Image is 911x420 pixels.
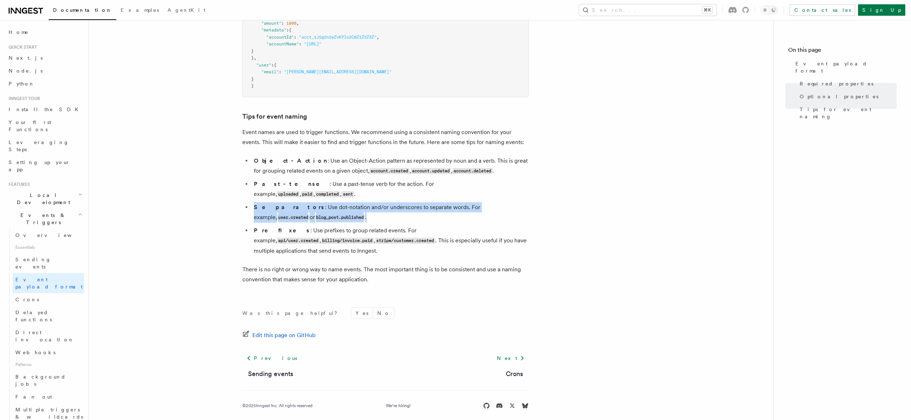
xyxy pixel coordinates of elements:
[411,168,451,174] code: account.updated
[13,253,84,273] a: Sending events
[793,57,897,77] a: Event payload format
[493,352,529,365] a: Next
[315,191,340,197] code: completed
[15,310,52,322] span: Delayed functions
[277,238,320,244] code: api/user.created
[242,112,307,122] a: Tips for event naming
[797,77,897,90] a: Required properties
[15,394,52,400] span: Fan out
[9,55,43,61] span: Next.js
[13,346,84,359] a: Webhooks
[6,64,84,77] a: Node.js
[163,2,210,19] a: AgentKit
[788,46,897,57] h4: On this page
[252,226,529,256] li: : Use prefixes to group related events. For example, , , . This is especially useful if you have ...
[13,306,84,326] a: Delayed functions
[15,374,66,387] span: Background jobs
[9,159,70,172] span: Setting up your app
[256,63,271,68] span: "user"
[9,107,83,112] span: Install the SDK
[277,214,310,221] code: user.created
[6,103,84,116] a: Install the SDK
[6,26,84,39] a: Home
[377,35,379,40] span: ,
[6,212,78,226] span: Events & Triggers
[281,21,284,26] span: :
[251,76,254,81] span: }
[6,192,78,206] span: Local Development
[579,4,717,16] button: Search...⌘K
[15,277,83,290] span: Event payload format
[15,257,51,270] span: Sending events
[13,293,84,306] a: Crons
[6,136,84,156] a: Leveraging Steps
[254,227,310,234] strong: Prefixes
[800,80,873,87] span: Required properties
[242,403,314,409] div: © 2025 Inngest Inc. All rights reserved.
[6,77,84,90] a: Python
[9,139,69,152] span: Leveraging Steps
[375,238,435,244] code: stripe/customer.created
[254,55,256,60] span: ,
[321,238,374,244] code: billing/invoice.paid
[315,214,365,221] code: blog_post.published
[9,119,51,132] span: Your first Functions
[252,179,529,199] li: : Use a past-tense verb for the action. For example, , , , .
[252,156,529,176] li: : Use an Object-Action pattern as represented by noun and a verb. This is great for grouping rela...
[261,28,286,33] span: "metadata"
[373,308,394,318] button: No
[15,232,89,238] span: Overview
[13,273,84,293] a: Event payload format
[296,21,299,26] span: ,
[254,157,328,164] strong: Object-Action
[252,202,529,223] li: : Use dot-notation and/or underscores to separate words. For example, or .
[6,189,84,209] button: Local Development
[6,44,37,50] span: Quick start
[304,41,321,46] span: "[URL]"
[284,69,392,74] span: "[PERSON_NAME][EMAIL_ADDRESS][DOMAIN_NAME]"
[274,63,276,68] span: {
[271,63,274,68] span: :
[15,330,74,342] span: Direct invocation
[279,69,281,74] span: :
[795,60,897,74] span: Event payload format
[858,4,905,16] a: Sign Up
[254,181,330,187] strong: Past-tense
[301,191,314,197] code: paid
[254,204,325,211] strong: Separators
[15,407,83,420] span: Multiple triggers & wildcards
[299,41,301,46] span: :
[286,28,289,33] span: :
[6,209,84,229] button: Events & Triggers
[13,390,84,403] a: Fan out
[797,90,897,103] a: Optional properties
[242,265,529,285] p: There is no right or wrong way to name events. The most important thing is to be consistent and u...
[6,116,84,136] a: Your first Functions
[121,7,159,13] span: Examples
[386,403,411,409] a: We're hiring!
[13,359,84,370] span: Patterns
[242,127,529,147] p: Event names are used to trigger functions. We recommend using a consistent naming convention for ...
[53,7,112,13] span: Documentation
[261,21,281,26] span: "amount"
[797,103,897,123] a: Tips for event naming
[251,55,254,60] span: }
[6,156,84,176] a: Setting up your app
[506,369,523,379] a: Crons
[248,369,293,379] a: Sending events
[116,2,163,19] a: Examples
[6,51,84,64] a: Next.js
[49,2,116,20] a: Documentation
[13,370,84,390] a: Background jobs
[15,297,39,302] span: Crons
[761,6,778,14] button: Toggle dark mode
[261,69,279,74] span: "email"
[251,83,254,88] span: }
[702,6,712,14] kbd: ⌘K
[299,35,377,40] span: "acct_1J5g2n2eZvKYlo2C0Z1Z2Z3Z"
[9,29,29,36] span: Home
[13,229,84,242] a: Overview
[13,326,84,346] a: Direct invocation
[13,242,84,253] span: Essentials
[286,21,296,26] span: 1000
